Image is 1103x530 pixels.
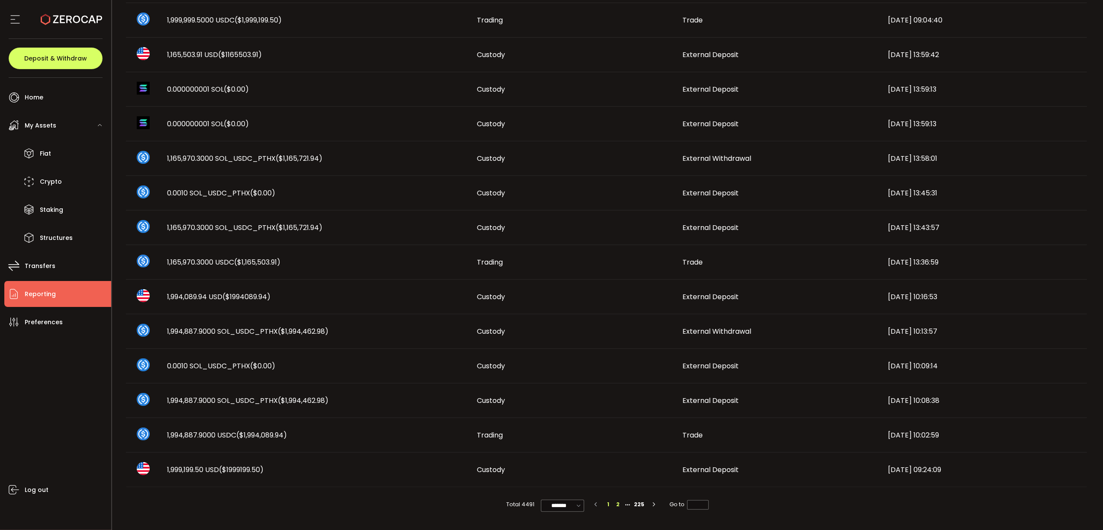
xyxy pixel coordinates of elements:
[881,223,1087,233] div: [DATE] 13:43:57
[669,500,709,509] span: Go to
[237,430,287,440] span: ($1,994,089.94)
[881,15,1087,25] div: [DATE] 09:04:40
[224,119,249,129] span: ($0.00)
[632,500,646,509] li: 225
[683,223,739,233] span: External Deposit
[137,151,150,164] img: sol_usdc_pthx_portfolio.png
[167,326,329,336] span: 1,994,887.9000 SOL_USDC_PTHX
[477,430,503,440] span: Trading
[477,326,505,336] span: Custody
[40,176,62,188] span: Crypto
[251,361,276,371] span: ($0.00)
[235,257,281,267] span: ($1,165,503.91)
[137,220,150,233] img: sol_usdc_pthx_portfolio.png
[881,361,1087,371] div: [DATE] 10:09:14
[683,119,739,129] span: External Deposit
[477,361,505,371] span: Custody
[25,119,56,132] span: My Assets
[683,257,703,267] span: Trade
[219,465,264,475] span: ($1999199.50)
[251,188,276,198] span: ($0.00)
[506,500,534,509] span: Total 4491
[278,396,329,405] span: ($1,994,462.98)
[1060,488,1103,530] iframe: Chat Widget
[683,188,739,198] span: External Deposit
[25,316,63,329] span: Preferences
[477,153,505,163] span: Custody
[881,119,1087,129] div: [DATE] 13:59:13
[25,91,43,104] span: Home
[278,326,329,336] span: ($1,994,462.98)
[167,50,262,60] span: 1,165,503.91 USD
[167,84,249,94] span: 0.000000001 SOL
[167,188,276,198] span: 0.0010 SOL_USDC_PTHX
[25,288,56,300] span: Reporting
[167,361,276,371] span: 0.0010 SOL_USDC_PTHX
[167,15,282,25] span: 1,999,999.5000 USDC
[477,50,505,60] span: Custody
[167,223,323,233] span: 1,165,970.3000 SOL_USDC_PTHX
[683,84,739,94] span: External Deposit
[881,430,1087,440] div: [DATE] 10:02:59
[683,465,739,475] span: External Deposit
[167,292,271,302] span: 1,994,089.94 USD
[40,204,63,216] span: Staking
[167,465,264,475] span: 1,999,199.50 USD
[613,500,623,509] li: 2
[881,188,1087,198] div: [DATE] 13:45:31
[683,292,739,302] span: External Deposit
[881,50,1087,60] div: [DATE] 13:59:42
[137,185,150,198] img: sol_usdc_pthx_portfolio.png
[40,232,73,244] span: Structures
[219,50,262,60] span: ($1165503.91)
[477,396,505,405] span: Custody
[224,84,249,94] span: ($0.00)
[137,82,150,95] img: sol_portfolio.png
[683,153,752,163] span: External Withdrawal
[683,50,739,60] span: External Deposit
[477,465,505,475] span: Custody
[881,292,1087,302] div: [DATE] 10:16:53
[683,430,703,440] span: Trade
[881,153,1087,163] div: [DATE] 13:58:01
[477,292,505,302] span: Custody
[137,393,150,406] img: sol_usdc_pthx_portfolio.png
[477,188,505,198] span: Custody
[137,13,150,26] img: usdc_portfolio.svg
[25,484,48,496] span: Log out
[235,15,282,25] span: ($1,999,199.50)
[137,255,150,268] img: usdc_portfolio.svg
[477,257,503,267] span: Trading
[276,153,323,163] span: ($1,165,721.94)
[167,257,281,267] span: 1,165,970.3000 USDC
[137,462,150,475] img: usd_portfolio.svg
[477,84,505,94] span: Custody
[881,396,1087,405] div: [DATE] 10:08:38
[477,119,505,129] span: Custody
[683,361,739,371] span: External Deposit
[683,326,752,336] span: External Withdrawal
[9,48,103,69] button: Deposit & Withdraw
[881,257,1087,267] div: [DATE] 13:36:59
[683,396,739,405] span: External Deposit
[137,116,150,129] img: sol_portfolio.png
[167,153,323,163] span: 1,165,970.3000 SOL_USDC_PTHX
[24,55,87,61] span: Deposit & Withdraw
[137,289,150,302] img: usd_portfolio.svg
[167,396,329,405] span: 1,994,887.9000 SOL_USDC_PTHX
[137,324,150,337] img: sol_usdc_pthx_portfolio.png
[604,500,613,509] li: 1
[137,47,150,60] img: usd_portfolio.svg
[276,223,323,233] span: ($1,165,721.94)
[25,260,55,272] span: Transfers
[881,326,1087,336] div: [DATE] 10:13:57
[167,119,249,129] span: 0.000000001 SOL
[137,358,150,371] img: sol_usdc_pthx_portfolio.png
[683,15,703,25] span: Trade
[881,465,1087,475] div: [DATE] 09:24:09
[223,292,271,302] span: ($1994089.94)
[477,223,505,233] span: Custody
[137,428,150,441] img: usdc_portfolio.svg
[477,15,503,25] span: Trading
